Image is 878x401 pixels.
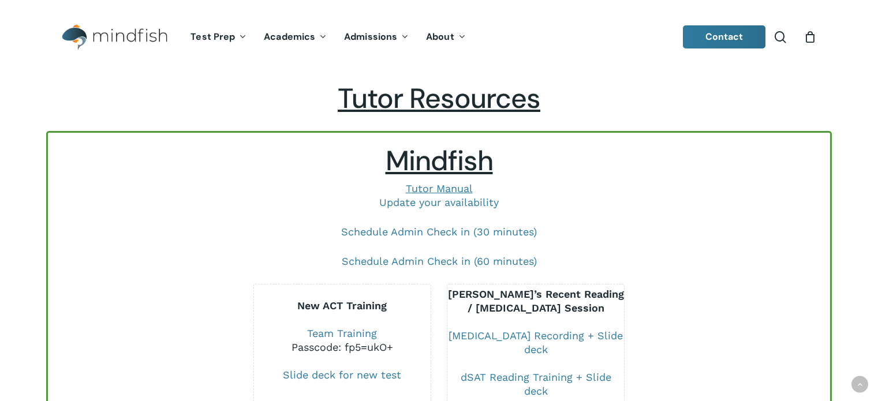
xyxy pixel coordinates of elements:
span: Contact [705,31,744,43]
span: Admissions [344,31,397,43]
span: Test Prep [190,31,235,43]
a: Schedule Admin Check in (30 minutes) [341,226,537,238]
a: Schedule Admin Check in (60 minutes) [342,255,537,267]
a: About [417,32,475,42]
span: Academics [264,31,315,43]
b: [PERSON_NAME]’s Recent Reading / [MEDICAL_DATA] Session [448,288,624,314]
a: Cart [804,31,816,43]
a: Slide deck for new test [283,369,401,381]
header: Main Menu [46,16,832,59]
b: New ACT Training [297,299,387,312]
a: [MEDICAL_DATA] Recording + Slide deck [449,329,623,355]
a: Team Training [307,327,377,339]
div: Passcode: fp5=ukO+ [254,340,431,354]
a: Test Prep [182,32,255,42]
span: About [426,31,454,43]
nav: Main Menu [182,16,474,59]
span: Mindfish [386,143,493,179]
a: dSAT Reading Training + Slide deck [461,371,611,397]
a: Admissions [335,32,417,42]
iframe: Chatbot [617,316,862,385]
span: Tutor Resources [338,80,540,117]
a: Tutor Manual [406,182,473,194]
a: Academics [255,32,335,42]
a: Update your availability [379,196,499,208]
a: Contact [683,25,766,48]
